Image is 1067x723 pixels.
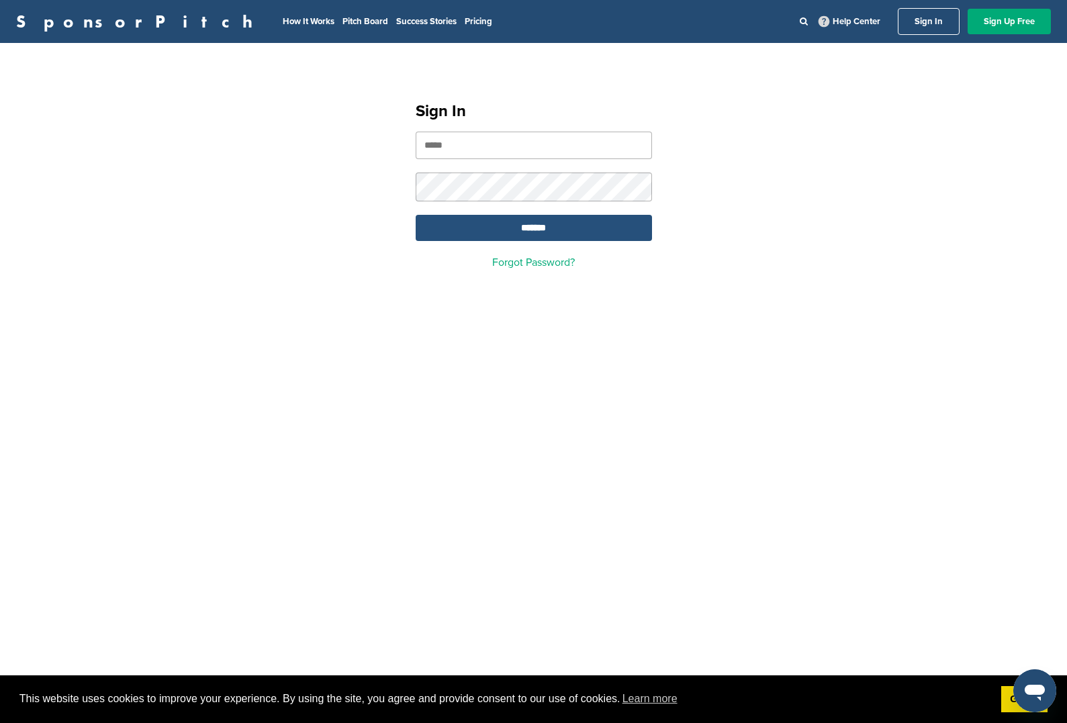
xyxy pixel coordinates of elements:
[898,8,960,35] a: Sign In
[1001,686,1048,713] a: dismiss cookie message
[283,16,334,27] a: How It Works
[396,16,457,27] a: Success Stories
[968,9,1051,34] a: Sign Up Free
[492,256,575,269] a: Forgot Password?
[1013,669,1056,712] iframe: Button to launch messaging window
[16,13,261,30] a: SponsorPitch
[342,16,388,27] a: Pitch Board
[416,99,652,124] h1: Sign In
[816,13,883,30] a: Help Center
[19,689,990,709] span: This website uses cookies to improve your experience. By using the site, you agree and provide co...
[620,689,680,709] a: learn more about cookies
[465,16,492,27] a: Pricing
